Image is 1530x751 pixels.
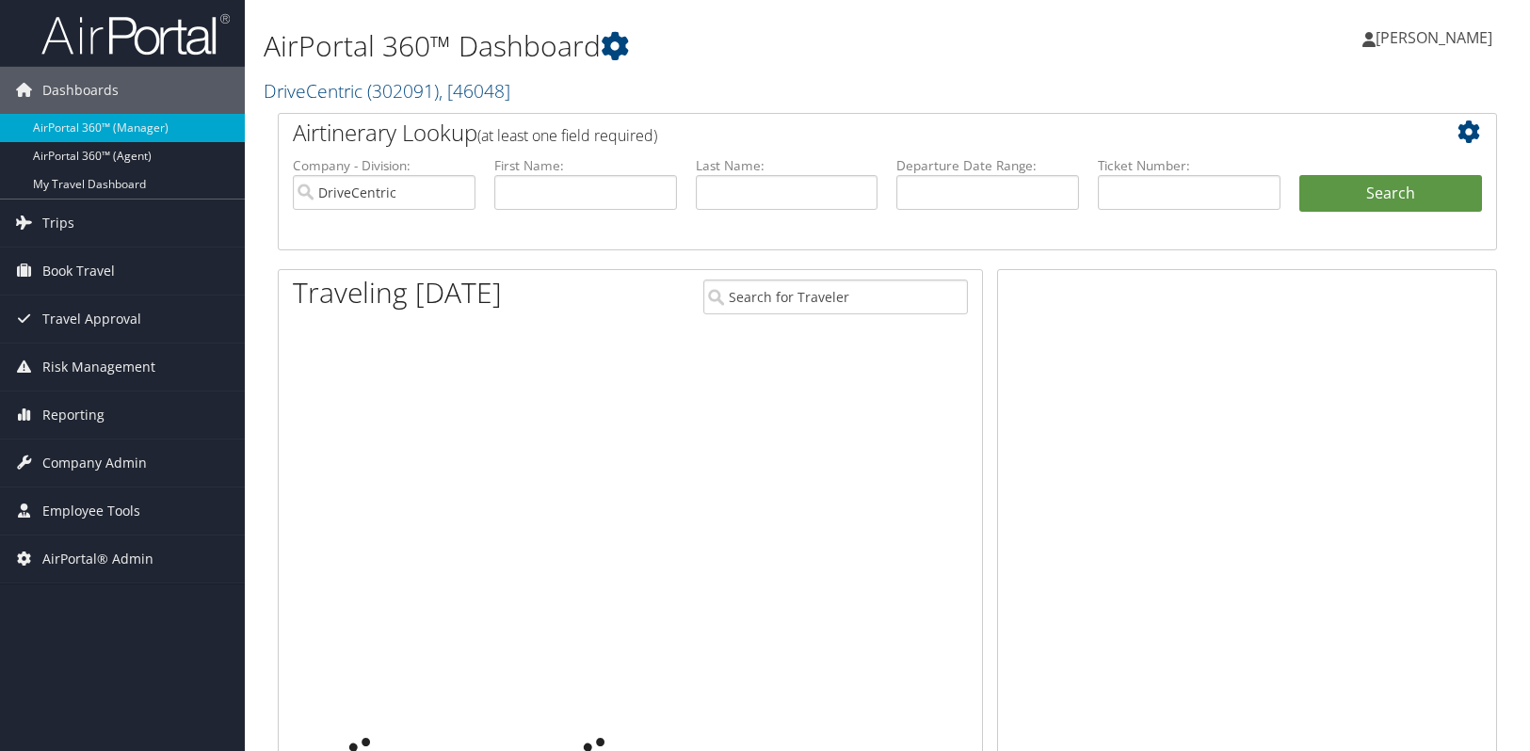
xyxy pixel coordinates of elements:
h2: Airtinerary Lookup [293,117,1380,149]
span: AirPortal® Admin [42,535,153,583]
a: [PERSON_NAME] [1362,9,1511,66]
h1: Traveling [DATE] [293,273,502,312]
h1: AirPortal 360™ Dashboard [264,26,1095,66]
span: Trips [42,200,74,247]
input: Search for Traveler [703,280,968,314]
a: DriveCentric [264,78,510,104]
label: Last Name: [696,156,878,175]
span: Reporting [42,391,105,439]
label: First Name: [494,156,677,175]
span: Employee Tools [42,487,140,535]
label: Company - Division: [293,156,475,175]
span: [PERSON_NAME] [1376,27,1492,48]
label: Ticket Number: [1098,156,1280,175]
img: airportal-logo.png [41,12,230,56]
span: Travel Approval [42,296,141,343]
span: , [ 46048 ] [439,78,510,104]
span: Dashboards [42,67,119,114]
span: Risk Management [42,344,155,391]
label: Departure Date Range: [896,156,1079,175]
span: ( 302091 ) [367,78,439,104]
button: Search [1299,175,1482,213]
span: Book Travel [42,248,115,295]
span: (at least one field required) [477,125,657,146]
span: Company Admin [42,439,147,487]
